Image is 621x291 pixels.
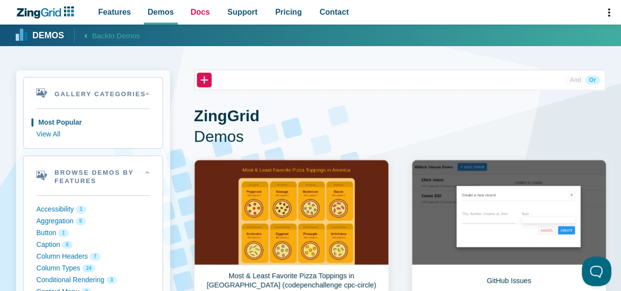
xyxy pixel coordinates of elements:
a: Backto Demos [74,28,140,42]
span: Back [92,29,140,42]
summary: Gallery Categories [24,78,162,108]
strong: ZingGrid [194,107,259,125]
button: Accessibility 1 [36,204,150,215]
summary: Browse Demos By Features [24,156,162,195]
button: Most Popular [36,117,150,129]
span: Features [98,5,131,19]
button: Or [585,76,600,84]
span: to Demos [108,31,140,40]
strong: Demos [32,31,64,40]
button: + [197,73,212,87]
a: ZingChart Logo. Click to return to the homepage [16,6,79,19]
a: Demos [17,28,64,43]
iframe: Toggle Customer Support [582,257,611,286]
span: Demos [148,5,174,19]
span: Support [227,5,257,19]
button: View All [36,129,150,140]
button: Aggregation 5 [36,215,150,227]
button: Column Headers 7 [36,251,150,263]
span: Contact [320,5,349,19]
span: Demos [194,127,605,147]
button: Caption 6 [36,239,150,251]
button: Column Types 24 [36,263,150,274]
button: And [566,76,585,84]
span: Docs [190,5,210,19]
span: Pricing [275,5,302,19]
button: Button 1 [36,227,150,239]
button: Conditional Rendering 3 [36,274,150,286]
